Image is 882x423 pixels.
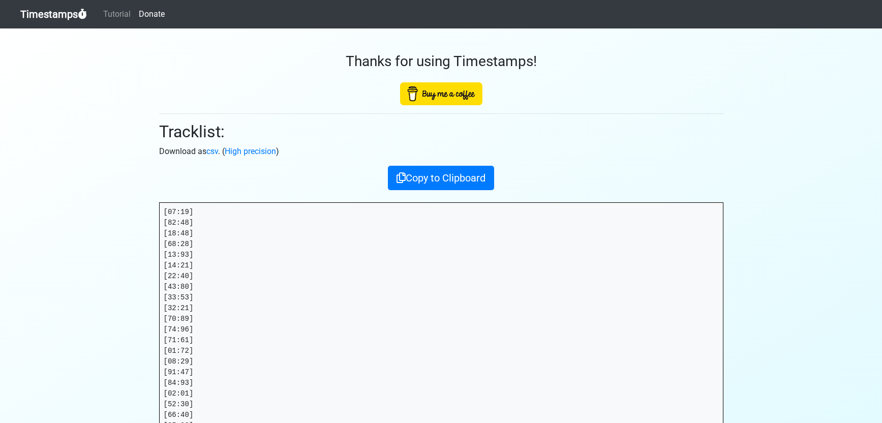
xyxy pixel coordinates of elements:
img: Buy Me A Coffee [400,82,482,105]
a: Tutorial [99,4,135,24]
h2: Tracklist: [159,122,723,141]
a: Donate [135,4,169,24]
button: Copy to Clipboard [388,166,494,190]
a: High precision [225,146,276,156]
a: Timestamps [20,4,87,24]
a: csv [206,146,218,156]
h3: Thanks for using Timestamps! [159,53,723,70]
p: Download as . ( ) [159,145,723,158]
